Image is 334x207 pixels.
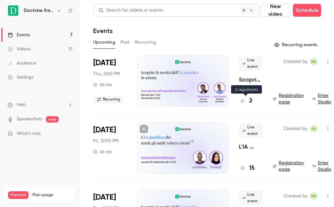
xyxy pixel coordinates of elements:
[8,60,36,66] div: Audience
[239,164,255,173] a: 15
[32,193,72,198] span: Plan usage
[310,192,318,200] span: Romain Ballereau
[310,58,318,65] span: Romain Ballereau
[239,97,252,105] a: 2
[249,164,255,173] h4: 15
[93,37,115,47] button: Upcoming
[135,37,156,47] button: Recurring
[239,191,263,205] span: Live event
[313,160,333,173] a: Enter Studio
[93,82,112,87] div: 30 min
[284,58,307,65] span: Created by
[65,131,73,137] iframe: Noticeable Trigger
[310,125,318,133] span: Adriano Spatola
[273,92,305,105] a: Registration page
[260,4,290,17] button: New video
[8,32,30,38] div: Events
[8,191,29,199] span: Premium
[17,130,41,137] span: What's new
[313,92,333,105] a: Enter Studio
[311,192,316,200] span: RB
[24,7,54,14] h6: Doctrine Italia
[239,124,263,138] span: Live event
[8,5,18,16] img: Doctrine Italia
[93,27,113,35] h1: Events
[93,71,120,77] span: Thu, 2:00 PM
[284,192,307,200] span: Created by
[17,101,26,108] span: Help
[120,37,130,47] button: Past
[8,101,73,108] li: help-dropdown-opener
[93,55,127,107] div: Sep 25 Thu, 2:00 PM (Europe/Paris)
[239,143,263,151] a: L'IA giuridica che rende gli audit veloci e sicuri
[293,4,321,17] button: Schedule
[46,116,59,123] span: new
[17,116,42,123] a: SpeakerHub
[273,160,305,173] a: Registration page
[239,56,263,71] span: Live event
[284,125,307,133] span: Created by
[8,74,33,81] div: Settings
[311,58,316,65] span: RB
[93,138,119,144] span: Fri, 12:00 PM
[93,122,127,174] div: Sep 26 Fri, 12:00 PM (Europe/Paris)
[271,40,321,50] button: Recurring events
[239,76,263,83] a: Scoprite le novità dell'IA giuridica in azione
[93,192,116,203] span: [DATE]
[93,125,116,135] span: [DATE]
[249,97,252,105] h4: 2
[311,125,316,133] span: AS
[93,96,124,103] span: Recurring
[8,46,31,52] div: Videos
[93,149,112,154] div: 45 min
[93,58,116,68] span: [DATE]
[99,7,163,14] div: Search for videos or events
